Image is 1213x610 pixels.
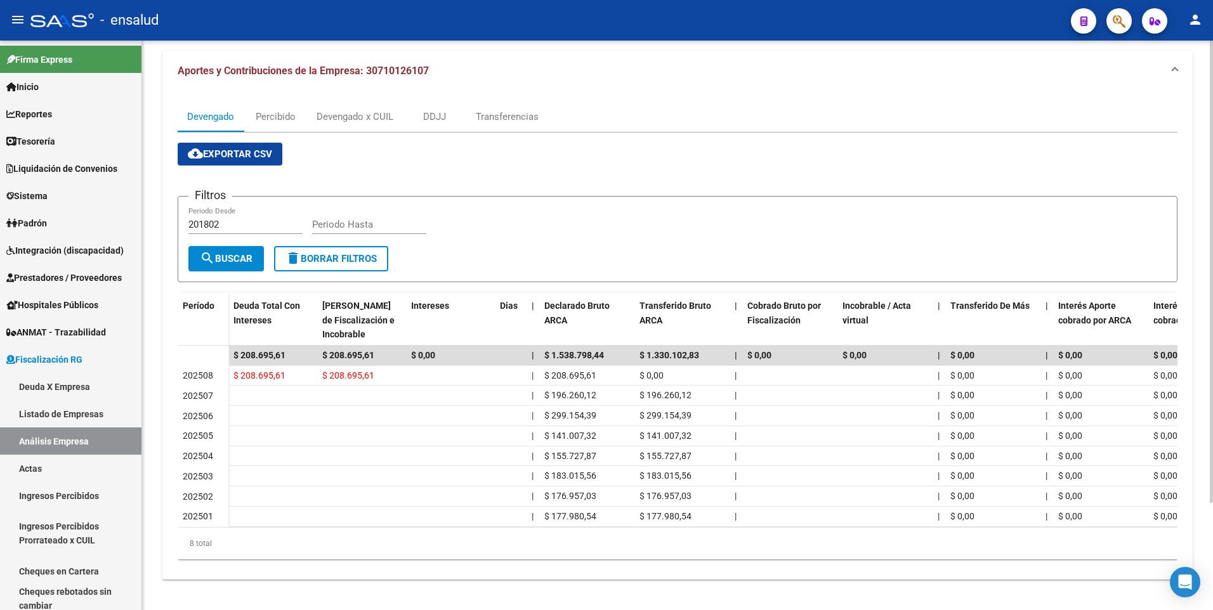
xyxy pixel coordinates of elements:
span: | [1046,370,1047,380]
span: $ 0,00 [1153,390,1177,400]
mat-icon: menu [10,12,25,27]
span: $ 0,00 [950,410,974,420]
span: Integración (discapacidad) [6,243,124,257]
span: $ 176.957,03 [639,491,692,501]
span: | [532,301,534,311]
span: | [938,451,940,461]
span: | [735,491,737,501]
span: $ 299.154,39 [544,410,596,420]
span: | [532,410,534,420]
span: | [1046,491,1047,501]
span: $ 183.015,56 [639,470,692,481]
span: $ 183.015,56 [544,470,596,481]
span: - ensalud [100,6,159,34]
span: ANMAT - Trazabilidad [6,325,106,339]
span: | [532,511,534,521]
span: | [532,370,534,380]
span: 202504 [183,451,213,461]
span: | [1046,511,1047,521]
h3: Filtros [188,186,232,204]
span: Dias [500,301,518,311]
span: $ 0,00 [950,470,974,481]
span: $ 0,00 [950,350,974,360]
span: $ 0,00 [1058,390,1082,400]
span: $ 208.695,61 [322,370,374,380]
datatable-header-cell: Transferido Bruto ARCA [634,292,730,348]
div: Open Intercom Messenger [1170,567,1200,597]
div: Devengado [187,110,234,124]
span: $ 1.538.798,44 [544,350,604,360]
span: 202506 [183,411,213,421]
span: Período [183,301,214,311]
button: Buscar [188,246,264,271]
span: $ 0,00 [747,350,771,360]
span: $ 0,00 [950,511,974,521]
div: 8 total [178,528,1177,559]
span: $ 0,00 [1058,410,1082,420]
span: Transferido Bruto ARCA [639,301,711,325]
span: Transferido De Más [950,301,1030,311]
datatable-header-cell: Deuda Total Con Intereses [228,292,317,348]
datatable-header-cell: Deuda Bruta Neto de Fiscalización e Incobrable [317,292,406,348]
span: | [735,350,737,360]
span: Inicio [6,80,39,94]
span: $ 0,00 [1153,350,1177,360]
span: | [735,370,737,380]
span: Declarado Bruto ARCA [544,301,610,325]
span: $ 177.980,54 [639,511,692,521]
datatable-header-cell: | [527,292,539,348]
datatable-header-cell: | [933,292,945,348]
span: | [938,470,940,481]
span: | [1046,301,1048,311]
span: | [735,301,737,311]
span: $ 0,00 [950,370,974,380]
mat-icon: cloud_download [188,146,203,161]
span: | [938,491,940,501]
span: Tesorería [6,134,55,148]
span: $ 0,00 [1058,511,1082,521]
span: $ 208.695,61 [544,370,596,380]
button: Exportar CSV [178,143,282,165]
datatable-header-cell: Intereses [406,292,495,348]
span: 202503 [183,471,213,481]
span: | [938,431,940,441]
span: [PERSON_NAME] de Fiscalización e Incobrable [322,301,395,340]
span: Incobrable / Acta virtual [843,301,911,325]
button: Borrar Filtros [274,246,388,271]
span: | [938,410,940,420]
span: $ 0,00 [1153,410,1177,420]
span: | [532,470,534,481]
span: Cobrado Bruto por Fiscalización [747,301,821,325]
span: | [532,431,534,441]
mat-icon: person [1188,12,1203,27]
span: Borrar Filtros [285,253,377,264]
mat-icon: delete [285,250,301,266]
div: Aportes y Contribuciones de la Empresa: 30710126107 [162,91,1193,580]
span: Intereses [411,301,449,311]
datatable-header-cell: Dias [495,292,527,348]
span: 202501 [183,511,213,521]
span: $ 0,00 [950,431,974,441]
span: $ 299.154,39 [639,410,692,420]
span: 202502 [183,491,213,502]
datatable-header-cell: Período [178,292,228,346]
span: | [1046,390,1047,400]
span: Exportar CSV [188,148,272,160]
span: $ 0,00 [1153,370,1177,380]
span: Firma Express [6,53,72,67]
span: $ 177.980,54 [544,511,596,521]
span: Reportes [6,107,52,121]
div: Transferencias [476,110,539,124]
mat-expansion-panel-header: Aportes y Contribuciones de la Empresa: 30710126107 [162,51,1193,91]
span: Deuda Total Con Intereses [233,301,300,325]
span: $ 0,00 [1153,451,1177,461]
span: $ 141.007,32 [544,431,596,441]
span: | [938,350,940,360]
span: | [735,410,737,420]
datatable-header-cell: | [730,292,742,348]
span: | [532,390,534,400]
span: | [938,390,940,400]
span: $ 0,00 [1058,431,1082,441]
span: $ 0,00 [950,451,974,461]
span: | [735,511,737,521]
